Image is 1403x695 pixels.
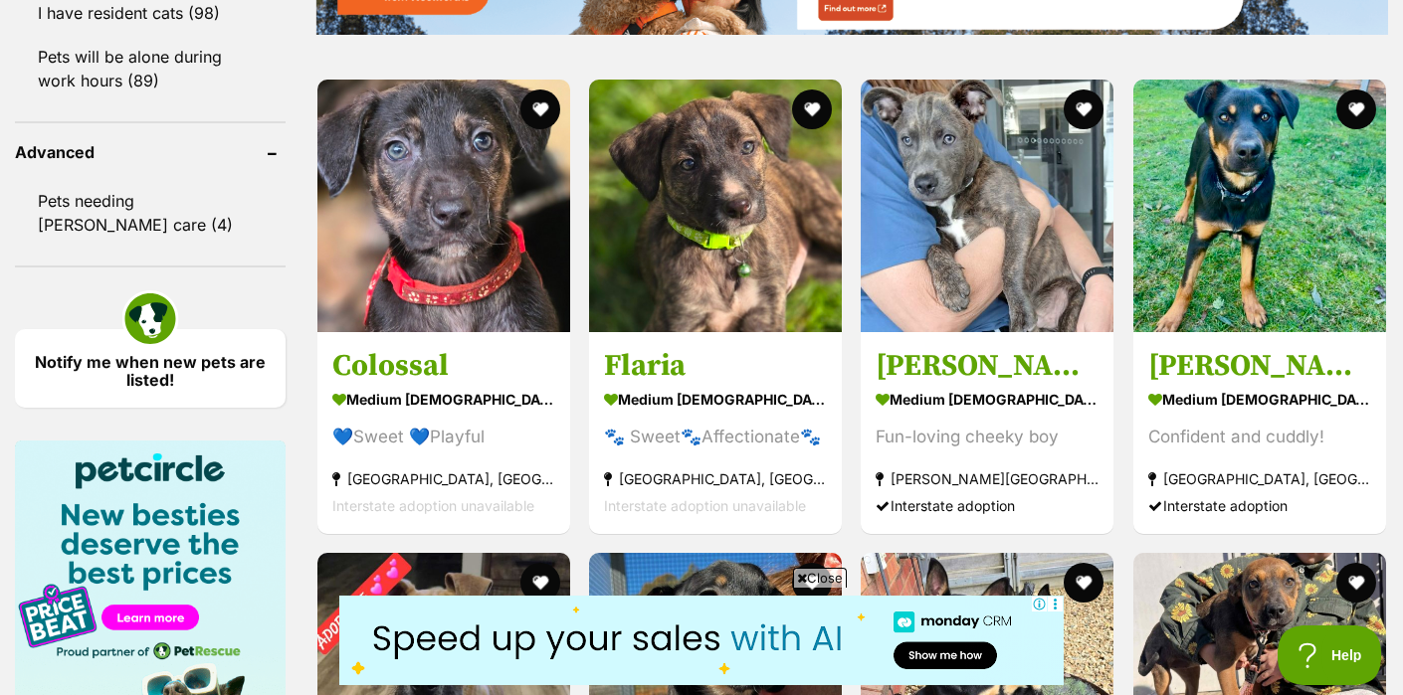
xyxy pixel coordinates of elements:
button: favourite [1336,89,1376,129]
a: Pets will be alone during work hours (89) [15,36,286,101]
strong: medium [DEMOGRAPHIC_DATA] Dog [1148,385,1371,414]
button: favourite [792,89,832,129]
strong: medium [DEMOGRAPHIC_DATA] Dog [604,385,827,414]
iframe: Advertisement [339,596,1064,685]
a: Pets needing [PERSON_NAME] care (4) [15,180,286,246]
img: Marvin - 6 Month Old Cattle Dog X Staffy - Australian Cattle Dog x American Staffordshire Terrier... [861,80,1113,332]
div: 🐾 Sweet🐾Affectionate🐾 [604,424,827,450]
button: favourite [520,563,560,603]
h3: Colossal [332,347,555,385]
span: Close [793,568,847,588]
h3: [PERSON_NAME] [1148,347,1371,385]
div: Interstate adoption [876,492,1099,519]
span: Interstate adoption unavailable [332,497,534,514]
strong: medium [DEMOGRAPHIC_DATA] Dog [876,385,1099,414]
div: 💙Sweet 💙Playful [332,424,555,450]
img: Buller - Australian Kelpie Dog [1133,80,1386,332]
header: Advanced [15,143,286,161]
button: favourite [792,563,832,603]
strong: [GEOGRAPHIC_DATA], [GEOGRAPHIC_DATA] [604,465,827,492]
img: Flaria - Keeshond x Australian Kelpie Dog [589,80,842,332]
strong: [GEOGRAPHIC_DATA], [GEOGRAPHIC_DATA] [1148,465,1371,492]
span: Interstate adoption unavailable [604,497,806,514]
a: [PERSON_NAME] medium [DEMOGRAPHIC_DATA] Dog Confident and cuddly! [GEOGRAPHIC_DATA], [GEOGRAPHIC_... [1133,332,1386,534]
img: Colossal - Keeshond x Australian Kelpie Dog [317,80,570,332]
button: favourite [1336,563,1376,603]
div: Confident and cuddly! [1148,424,1371,450]
button: favourite [1065,89,1104,129]
button: favourite [520,89,560,129]
a: [PERSON_NAME] - [DEMOGRAPHIC_DATA] Cattle Dog X Staffy medium [DEMOGRAPHIC_DATA] Dog Fun-loving c... [861,332,1113,534]
iframe: Help Scout Beacon - Open [1278,625,1383,685]
a: Flaria medium [DEMOGRAPHIC_DATA] Dog 🐾 Sweet🐾Affectionate🐾 [GEOGRAPHIC_DATA], [GEOGRAPHIC_DATA] I... [589,332,842,534]
div: Interstate adoption [1148,492,1371,519]
h3: [PERSON_NAME] - [DEMOGRAPHIC_DATA] Cattle Dog X Staffy [876,347,1099,385]
div: Fun-loving cheeky boy [876,424,1099,450]
h3: Flaria [604,347,827,385]
strong: [PERSON_NAME][GEOGRAPHIC_DATA], [GEOGRAPHIC_DATA] [876,465,1099,492]
a: Colossal medium [DEMOGRAPHIC_DATA] Dog 💙Sweet 💙Playful [GEOGRAPHIC_DATA], [GEOGRAPHIC_DATA] Inter... [317,332,570,534]
strong: [GEOGRAPHIC_DATA], [GEOGRAPHIC_DATA] [332,465,555,492]
button: favourite [1065,563,1104,603]
a: Notify me when new pets are listed! [15,329,286,408]
strong: medium [DEMOGRAPHIC_DATA] Dog [332,385,555,414]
